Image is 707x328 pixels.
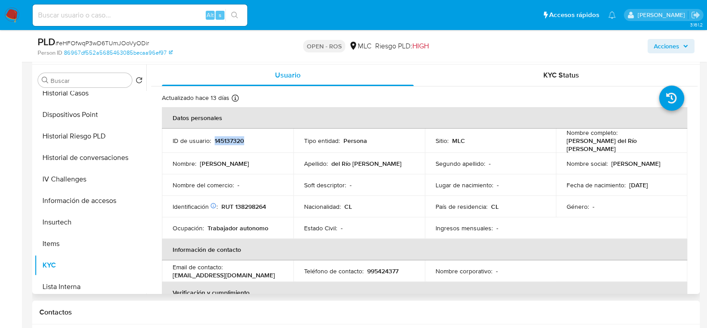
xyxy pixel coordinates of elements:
[221,203,266,211] p: RUT 138298264
[611,160,660,168] p: [PERSON_NAME]
[162,94,229,102] p: Actualizado hace 13 días
[162,107,687,129] th: Datos personales
[303,40,345,52] p: OPEN - ROS
[567,160,608,168] p: Nombre social :
[344,203,352,211] p: CL
[436,160,485,168] p: Segundo apellido :
[237,181,239,189] p: -
[436,203,487,211] p: País de residencia :
[34,190,146,211] button: Información de accesos
[135,77,143,86] button: Volver al orden por defecto
[34,104,146,125] button: Dispositivos Point
[331,160,402,168] p: del Río [PERSON_NAME]
[436,267,492,275] p: Nombre corporativo :
[173,203,218,211] p: Identificación :
[593,203,594,211] p: -
[549,10,599,20] span: Accesos rápidos
[55,39,149,47] span: # eHFOfwqP3wD6TUmJOoVyODir
[34,82,146,104] button: Historial Casos
[691,10,700,20] a: Salir
[637,11,688,19] p: pablo.ruidiaz@mercadolibre.com
[219,11,221,19] span: s
[34,147,146,168] button: Historial de conversaciones
[34,233,146,255] button: Items
[349,41,372,51] div: MLC
[341,224,343,232] p: -
[543,70,579,80] span: KYC Status
[38,35,55,49] b: PLD
[207,11,214,19] span: Alt
[436,181,493,189] p: Lugar de nacimiento :
[412,41,429,51] span: HIGH
[34,255,146,276] button: KYC
[200,160,249,168] p: [PERSON_NAME]
[496,224,498,232] p: -
[173,160,196,168] p: Nombre :
[64,49,173,57] a: 86967df552a5685463085becaa96ef97
[215,137,244,145] p: 145137320
[567,181,626,189] p: Fecha de nacimiento :
[304,137,340,145] p: Tipo entidad :
[567,137,673,153] p: [PERSON_NAME] del Río [PERSON_NAME]
[173,137,211,145] p: ID de usuario :
[304,181,346,189] p: Soft descriptor :
[567,203,589,211] p: Género :
[225,9,244,22] button: search-icon
[343,137,367,145] p: Persona
[173,224,204,232] p: Ocupación :
[162,282,687,303] th: Verificación y cumplimiento
[275,70,301,80] span: Usuario
[452,137,465,145] p: MLC
[38,49,62,57] b: Person ID
[350,181,351,189] p: -
[304,224,337,232] p: Estado Civil :
[304,267,364,275] p: Teléfono de contacto :
[491,203,499,211] p: CL
[173,181,234,189] p: Nombre del comercio :
[654,39,679,53] span: Acciones
[496,267,498,275] p: -
[629,181,648,189] p: [DATE]
[34,168,146,190] button: IV Challenges
[436,137,449,145] p: Sitio :
[367,267,398,275] p: 995424377
[489,160,491,168] p: -
[42,77,49,84] button: Buscar
[39,308,693,317] h1: Contactos
[608,11,616,19] a: Notificaciones
[567,129,618,137] p: Nombre completo :
[173,271,275,279] p: [EMAIL_ADDRESS][DOMAIN_NAME]
[51,77,128,85] input: Buscar
[162,239,687,260] th: Información de contacto
[375,41,429,51] span: Riesgo PLD:
[34,211,146,233] button: Insurtech
[648,39,694,53] button: Acciones
[497,181,499,189] p: -
[304,203,341,211] p: Nacionalidad :
[436,224,493,232] p: Ingresos mensuales :
[33,9,247,21] input: Buscar usuario o caso...
[173,263,223,271] p: Email de contacto :
[34,276,146,298] button: Lista Interna
[34,125,146,147] button: Historial Riesgo PLD
[690,21,703,28] span: 3.161.2
[304,160,328,168] p: Apellido :
[207,224,268,232] p: Trabajador autonomo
